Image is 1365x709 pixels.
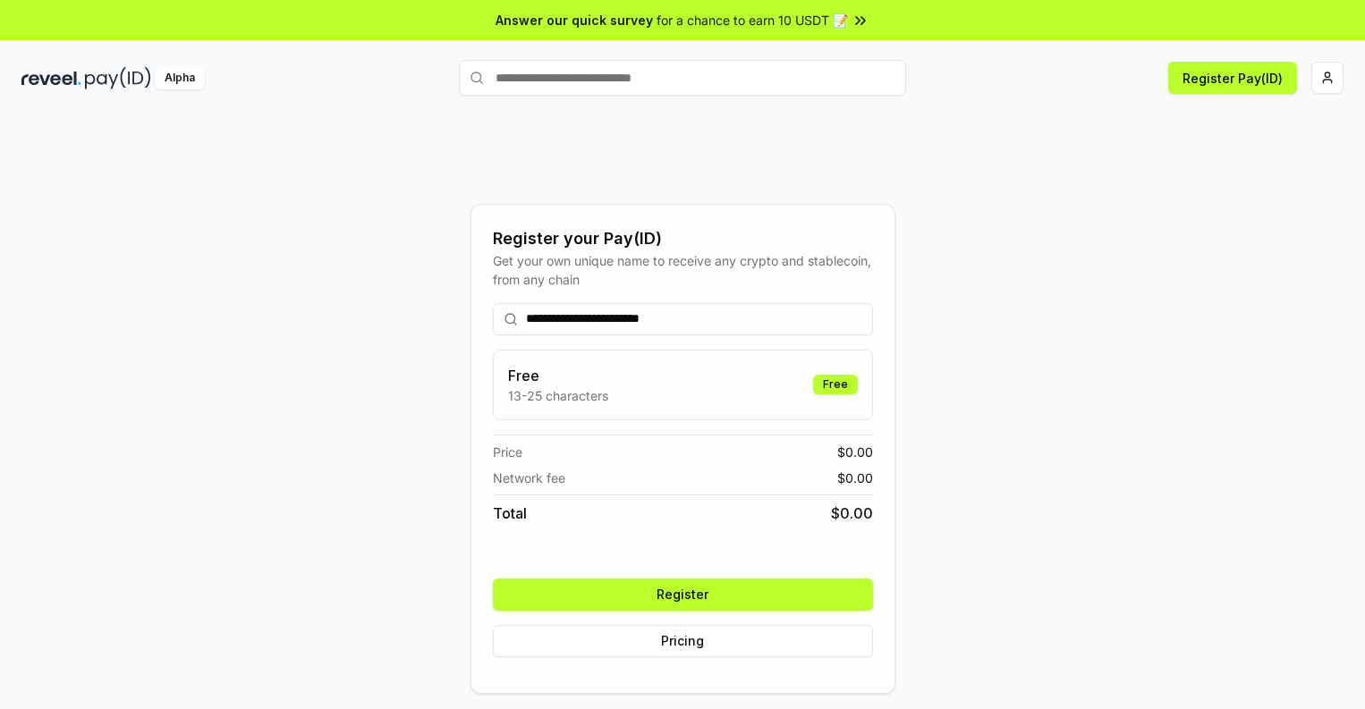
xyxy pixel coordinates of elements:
[496,11,653,30] span: Answer our quick survey
[493,625,873,657] button: Pricing
[813,375,858,394] div: Free
[493,251,873,289] div: Get your own unique name to receive any crypto and stablecoin, from any chain
[493,578,873,611] button: Register
[493,502,527,524] span: Total
[657,11,848,30] span: for a chance to earn 10 USDT 📝
[493,443,522,461] span: Price
[493,468,565,487] span: Network fee
[837,468,873,487] span: $ 0.00
[508,386,608,405] p: 13-25 characters
[493,226,873,251] div: Register your Pay(ID)
[21,67,81,89] img: reveel_dark
[155,67,205,89] div: Alpha
[85,67,151,89] img: pay_id
[831,502,873,524] span: $ 0.00
[837,443,873,461] span: $ 0.00
[508,365,608,386] h3: Free
[1168,62,1297,94] button: Register Pay(ID)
